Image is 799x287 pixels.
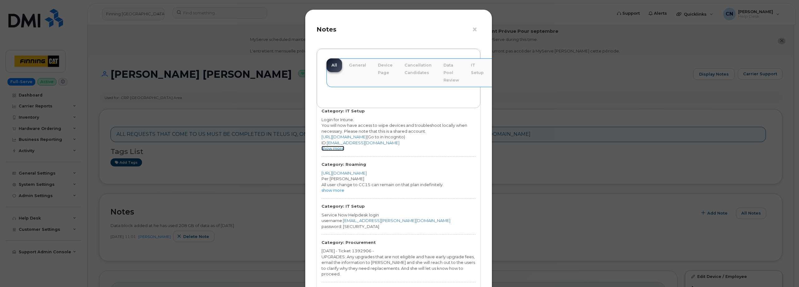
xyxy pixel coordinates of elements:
[321,188,344,193] a: show more
[326,58,342,72] a: All
[491,58,520,72] a: Roaming
[321,134,367,139] a: [URL][DOMAIN_NAME]
[327,140,399,145] a: [EMAIL_ADDRESS][DOMAIN_NAME]
[321,140,476,146] div: ID:
[321,117,476,140] div: Login for Intune. You will now have access to wipe devices and troubleshoot locally when necessar...
[321,146,344,151] a: show more
[343,218,450,223] a: [EMAIL_ADDRESS][PERSON_NAME][DOMAIN_NAME]
[316,26,481,33] h4: Notes
[321,171,367,176] a: [URL][DOMAIN_NAME]
[439,58,464,87] a: Data Pool Review
[472,25,481,34] button: ×
[321,108,365,113] strong: Category: IT Setup
[321,248,476,277] div: [DATE] - Ticket 1392906 - UPGRADES: Any upgrades that are not eligible and have early upgrade fee...
[321,162,366,167] strong: Category: Roaming
[466,58,489,80] a: IT Setup
[399,58,437,80] a: Cancellation Candidates
[373,58,398,80] a: Device Page
[321,240,376,245] strong: Category: Procurement
[321,182,476,188] div: All user change to CC15 can remain on that plan indefinitely.
[321,218,476,229] div: username: password: [SECURITY_DATA]
[344,58,371,72] a: General
[321,212,476,218] div: Service Now Helpdesk login
[321,176,476,182] div: Per [PERSON_NAME]
[321,204,365,209] strong: Category: IT Setup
